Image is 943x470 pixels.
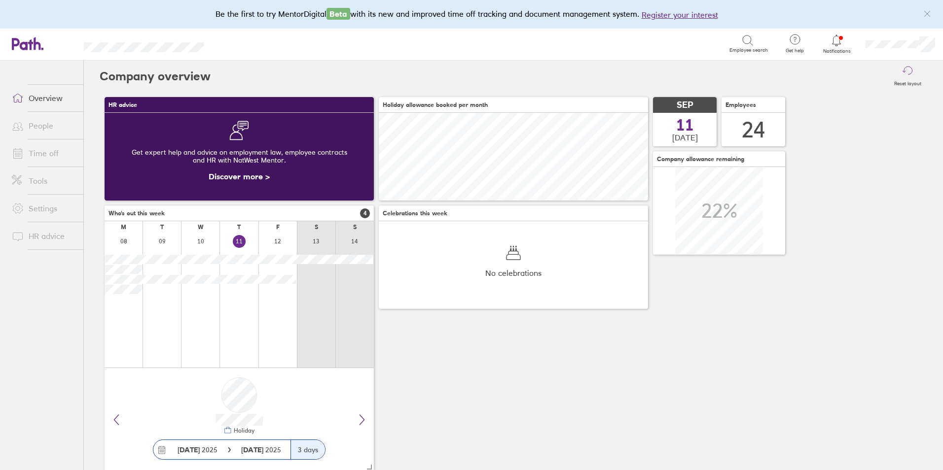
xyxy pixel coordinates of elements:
a: Notifications [821,34,853,54]
span: Holiday allowance booked per month [383,101,488,108]
div: Holiday [232,427,254,434]
button: Register your interest [642,9,718,21]
div: S [353,224,357,231]
span: Beta [326,8,350,20]
a: Settings [4,199,83,218]
span: Employee search [729,47,768,53]
span: No celebrations [485,269,542,277]
span: Celebrations this week [383,210,447,217]
strong: [DATE] [241,445,265,454]
span: Notifications [821,48,853,54]
div: S [315,224,318,231]
span: Employees [725,101,756,108]
span: Get help [779,48,811,54]
div: M [121,224,126,231]
button: Reset layout [888,61,927,92]
div: F [276,224,280,231]
label: Reset layout [888,78,927,87]
div: W [198,224,204,231]
a: People [4,116,83,135]
a: Overview [4,88,83,108]
a: Time off [4,143,83,163]
div: Be the first to try MentorDigital with its new and improved time off tracking and document manage... [216,8,728,21]
a: HR advice [4,226,83,246]
div: 24 [742,117,765,142]
div: Search [231,39,256,48]
span: Who's out this week [109,210,165,217]
a: Tools [4,171,83,191]
span: [DATE] [672,133,698,142]
span: Company allowance remaining [657,156,744,163]
span: 4 [360,208,370,218]
h2: Company overview [100,61,211,92]
span: 2025 [241,446,281,454]
strong: [DATE] [178,445,200,454]
span: HR advice [109,101,137,108]
div: T [160,224,164,231]
div: 3 days [290,440,325,459]
div: Get expert help and advice on employment law, employee contracts and HR with NatWest Mentor. [112,140,366,172]
span: SEP [677,100,693,110]
div: T [237,224,241,231]
span: 11 [676,117,694,133]
span: 2025 [178,446,218,454]
a: Discover more > [209,171,270,181]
